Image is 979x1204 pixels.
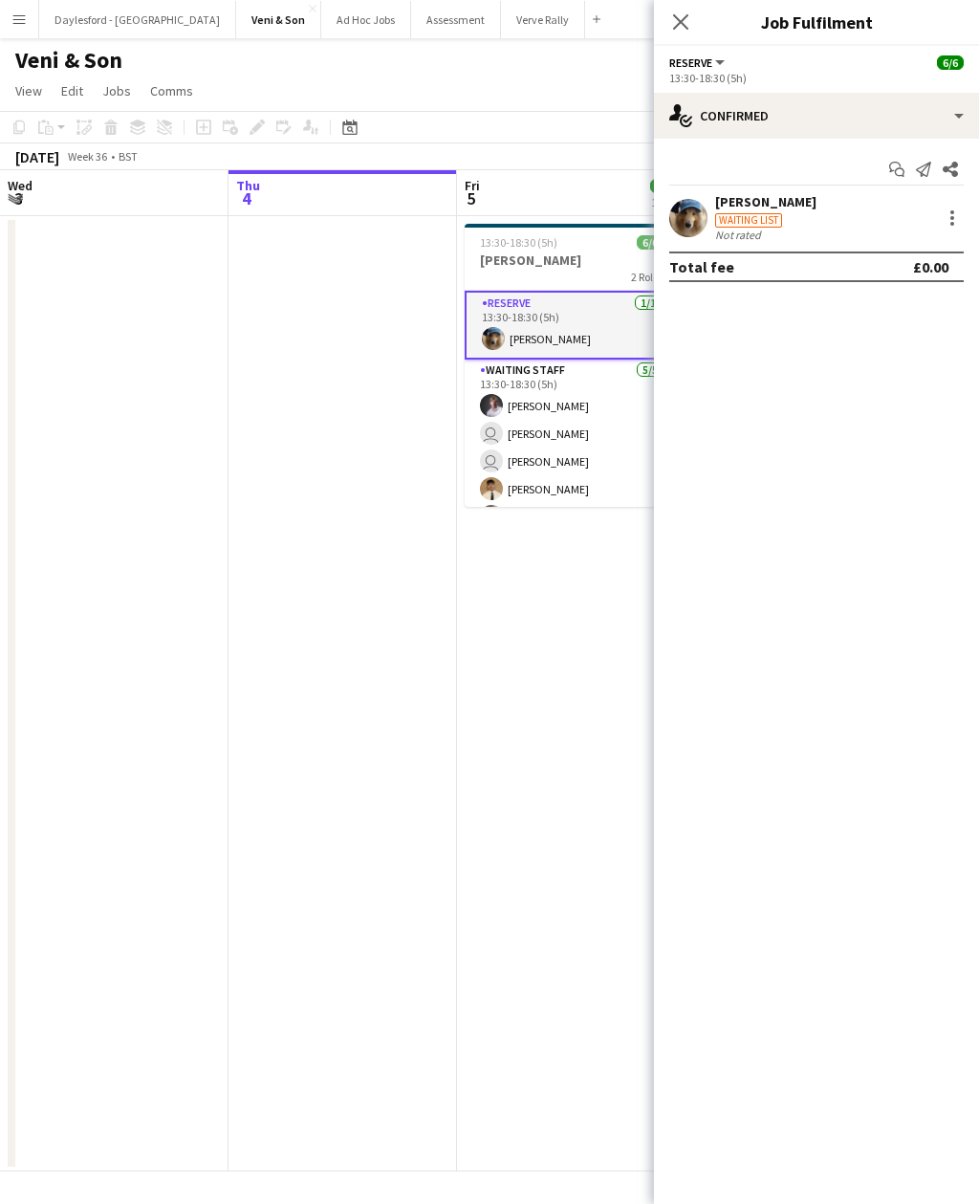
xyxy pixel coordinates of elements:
div: Not rated [715,228,765,242]
a: Comms [142,78,201,103]
span: Week 36 [63,149,111,164]
h3: Job Fulfilment [654,10,979,34]
button: Daylesford - [GEOGRAPHIC_DATA] [39,1,236,38]
div: [PERSON_NAME] [715,193,816,210]
span: 2 Roles [631,270,664,284]
div: BST [119,149,138,164]
div: Confirmed [654,93,979,139]
button: Assessment [411,1,501,38]
span: Comms [150,82,193,99]
button: Verve Rally [501,1,585,38]
app-card-role: Waiting Staff5/513:30-18:30 (5h)[PERSON_NAME] [PERSON_NAME] [PERSON_NAME][PERSON_NAME] [465,360,679,536]
span: Jobs [102,82,131,99]
a: Edit [54,78,91,103]
span: 5 [462,187,480,209]
span: 6/6 [650,179,677,193]
span: 4 [233,187,260,209]
span: 6/6 [937,55,964,70]
span: 13:30-18:30 (5h) [480,235,557,250]
div: [DATE] [15,147,59,166]
h3: [PERSON_NAME] [465,252,679,269]
app-job-card: 13:30-18:30 (5h)6/6[PERSON_NAME]2 RolesReserve1/113:30-18:30 (5h)[PERSON_NAME]Waiting Staff5/513:... [465,224,679,507]
span: Edit [61,82,83,99]
button: Veni & Son [236,1,321,38]
span: Thu [236,177,260,194]
div: £0.00 [913,257,948,276]
div: 13:30-18:30 (5h) [669,71,964,85]
div: Total fee [669,257,734,276]
span: View [15,82,42,99]
span: Reserve [669,55,712,70]
div: 1 Job [651,195,676,209]
button: Ad Hoc Jobs [321,1,411,38]
span: 6/6 [637,235,664,250]
a: Jobs [95,78,139,103]
button: Reserve [669,55,728,70]
span: 3 [5,187,33,209]
div: Waiting list [715,213,782,228]
span: Fri [465,177,480,194]
h1: Veni & Son [15,46,122,75]
span: Wed [8,177,33,194]
a: View [8,78,50,103]
app-card-role: Reserve1/113:30-18:30 (5h)[PERSON_NAME] [465,291,679,360]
